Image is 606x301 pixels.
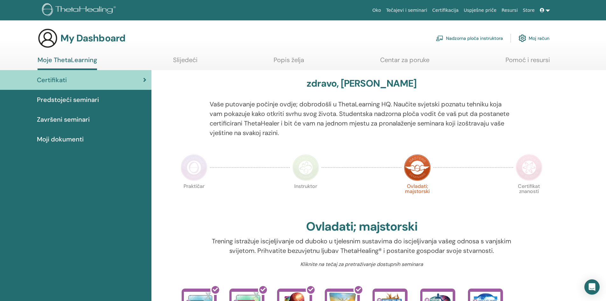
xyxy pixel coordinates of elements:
a: Slijedeći [173,56,198,68]
img: Instructor [292,154,319,181]
h3: zdravo, [PERSON_NAME] [307,78,416,89]
img: chalkboard-teacher.svg [436,35,443,41]
h2: Ovladati; majstorski [306,219,417,234]
p: Kliknite na tečaj za pretraživanje dostupnih seminara [210,261,513,268]
a: Tečajevi i seminari [384,4,430,16]
a: Popis želja [274,56,304,68]
a: Moj račun [519,31,549,45]
a: Nadzorna ploča instruktora [436,31,503,45]
img: Certificate of Science [516,154,542,181]
p: Certifikat znanosti [516,184,542,211]
a: Pomoć i resursi [505,56,550,68]
span: Certifikati [37,75,67,85]
div: Open Intercom Messenger [584,279,600,295]
a: Certifikacija [430,4,461,16]
a: Uspješne priče [461,4,499,16]
img: generic-user-icon.jpg [38,28,58,48]
p: Praktičar [181,184,207,211]
h3: My Dashboard [60,32,125,44]
img: cog.svg [519,33,526,44]
p: Trening istražuje iscjeljivanje od duboko u tjelesnim sustavima do iscjeljivanja vašeg odnosa s v... [210,236,513,255]
p: Vaše putovanje počinje ovdje; dobrodošli u ThetaLearning HQ. Naučite svjetski poznatu tehniku koj... [210,99,513,138]
img: Master [404,154,431,181]
span: Završeni seminari [37,115,90,124]
span: Moji dokumenti [37,134,84,144]
a: Moje ThetaLearning [38,56,97,70]
a: Store [520,4,537,16]
a: Resursi [499,4,520,16]
span: Predstojeći seminari [37,95,99,104]
img: logo.png [42,3,118,18]
a: Oko [370,4,384,16]
img: Practitioner [181,154,207,181]
a: Centar za poruke [380,56,429,68]
p: Ovladati; majstorski [404,184,431,211]
p: Instruktor [292,184,319,211]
